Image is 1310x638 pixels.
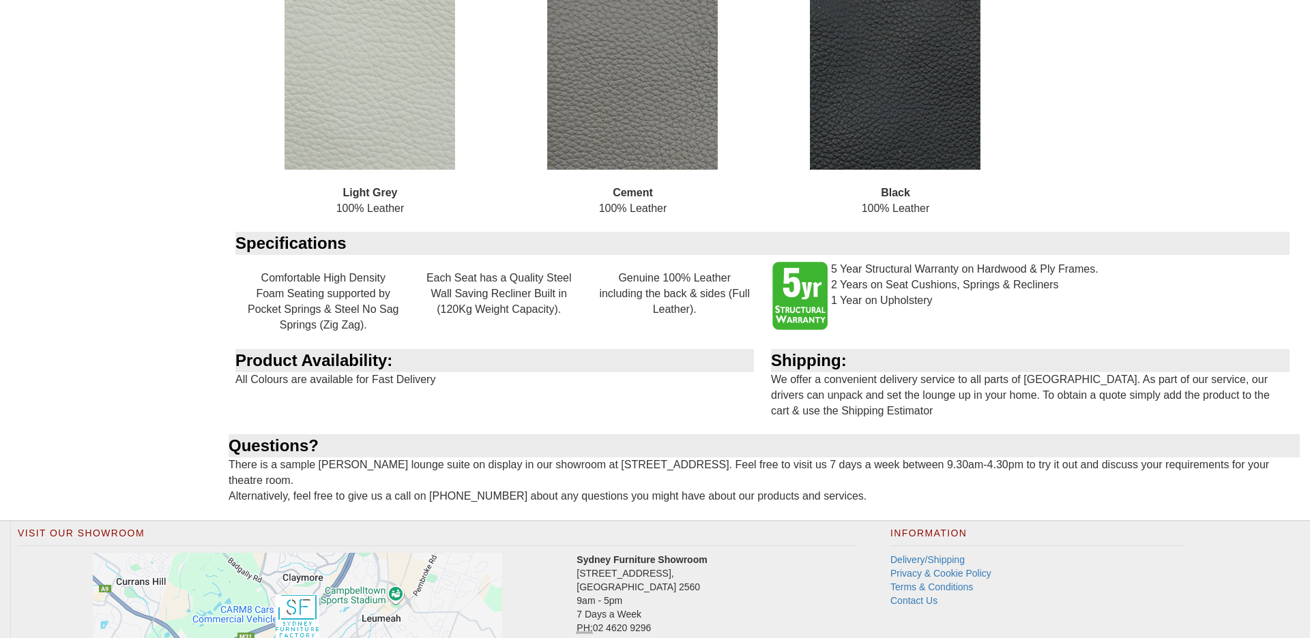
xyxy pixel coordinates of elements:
div: Each Seat has a Quality Steel Wall Saving Recliner Built in (120Kg Weight Capacity). [411,255,586,333]
a: Privacy & Cookie Policy [890,568,991,579]
div: Product Availability: [235,349,754,372]
abbr: Phone [577,622,592,634]
div: We offer a convenient delivery service to all parts of [GEOGRAPHIC_DATA]. As part of our service,... [764,349,1300,435]
div: Questions? [229,434,1300,457]
b: Light Grey [343,187,397,198]
h2: Visit Our Showroom [18,528,856,546]
div: Specifications [235,232,1290,255]
strong: Sydney Furniture Showroom [577,554,707,565]
a: Contact Us [890,595,937,606]
b: Black [881,187,910,198]
img: 5 Year Structural Warranty [772,262,828,330]
div: Shipping: [771,349,1290,372]
div: Genuine 100% Leather including the back & sides (Full Leather). [587,255,762,333]
b: Cement [613,187,653,198]
div: All Colours are available for Fast Delivery [229,349,764,404]
a: Terms & Conditions [890,581,973,592]
h2: Information [890,528,1184,546]
a: Delivery/Shipping [890,554,965,565]
div: Comfortable High Density Foam Seating supported by Pocket Springs & Steel No Sag Springs (Zig Zag). [235,255,411,348]
div: 5 Year Structural Warranty on Hardwood & Ply Frames. 2 Years on Seat Cushions, Springs & Recliner... [762,255,1113,337]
